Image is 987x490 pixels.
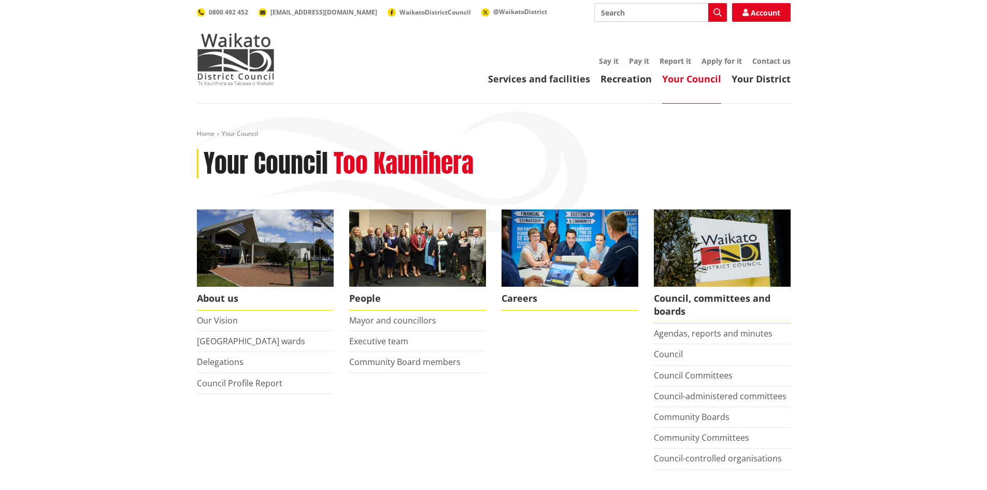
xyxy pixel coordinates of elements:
a: Home [197,129,214,138]
a: Council [654,348,683,360]
nav: breadcrumb [197,130,791,138]
input: Search input [594,3,727,22]
a: Delegations [197,356,244,368]
img: 2022 Council [349,209,486,287]
span: 0800 492 452 [209,8,248,17]
a: Agendas, reports and minutes [654,328,773,339]
h2: Too Kaunihera [334,149,474,179]
span: Your Council [222,129,258,138]
a: Our Vision [197,315,238,326]
a: Services and facilities [488,73,590,85]
span: Council, committees and boards [654,287,791,324]
span: WaikatoDistrictCouncil [399,8,471,17]
a: WaikatoDistrictCouncil [388,8,471,17]
a: Apply for it [702,56,742,66]
span: Careers [502,287,638,311]
a: Account [732,3,791,22]
span: About us [197,287,334,311]
a: [EMAIL_ADDRESS][DOMAIN_NAME] [259,8,377,17]
a: Your Council [662,73,721,85]
a: Council Profile Report [197,377,282,389]
span: @WaikatoDistrict [493,7,547,16]
img: Waikato-District-Council-sign [654,209,791,287]
span: [EMAIL_ADDRESS][DOMAIN_NAME] [270,8,377,17]
img: WDC Building 0015 [197,209,334,287]
a: Pay it [629,56,649,66]
a: Waikato-District-Council-sign Council, committees and boards [654,209,791,324]
a: Say it [599,56,619,66]
img: Waikato District Council - Te Kaunihera aa Takiwaa o Waikato [197,33,275,85]
a: Council-administered committees [654,390,786,402]
a: Community Boards [654,411,729,423]
a: WDC Building 0015 About us [197,209,334,311]
a: Your District [732,73,791,85]
a: Council-controlled organisations [654,453,782,464]
a: Report it [660,56,691,66]
a: Community Committees [654,432,749,443]
a: Recreation [600,73,652,85]
a: Careers [502,209,638,311]
img: Office staff in meeting - Career page [502,209,638,287]
a: Mayor and councillors [349,315,436,326]
span: People [349,287,486,311]
a: Executive team [349,335,408,347]
a: Contact us [752,56,791,66]
a: Community Board members [349,356,461,368]
a: @WaikatoDistrict [481,7,547,16]
a: 2022 Council People [349,209,486,311]
a: 0800 492 452 [197,8,248,17]
h1: Your Council [204,149,328,179]
a: [GEOGRAPHIC_DATA] wards [197,335,305,347]
a: Council Committees [654,370,733,381]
